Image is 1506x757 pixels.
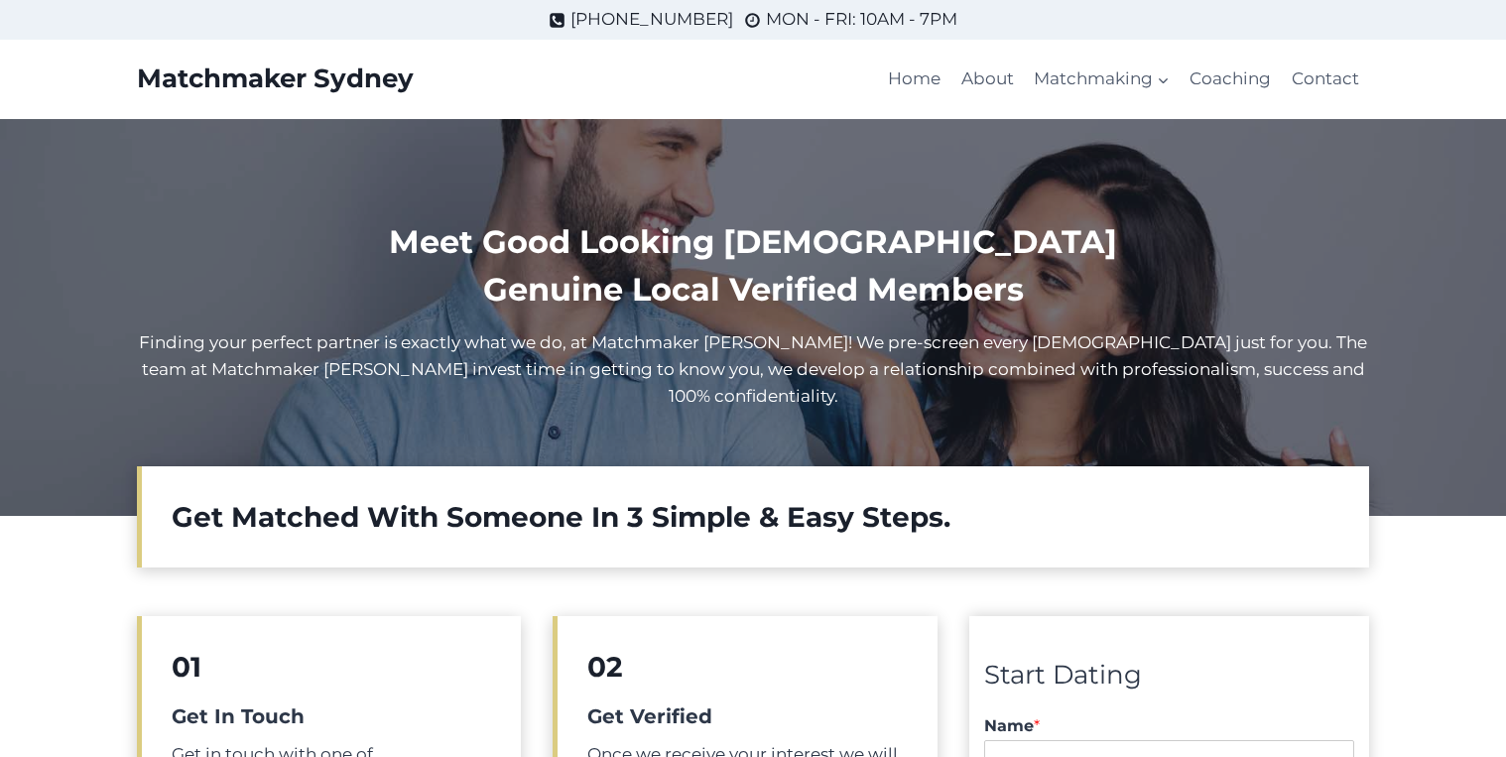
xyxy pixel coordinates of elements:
h1: Meet Good Looking [DEMOGRAPHIC_DATA] Genuine Local Verified Members [137,218,1369,314]
a: Home [878,56,950,103]
h2: Get Matched With Someone In 3 Simple & Easy Steps.​ [172,496,1339,538]
a: About [951,56,1024,103]
a: [PHONE_NUMBER] [549,6,733,33]
h5: Get Verified [587,701,907,731]
p: Finding your perfect partner is exactly what we do, at Matchmaker [PERSON_NAME]! We pre-screen ev... [137,329,1369,411]
span: MON - FRI: 10AM - 7PM [766,6,957,33]
label: Name [984,716,1354,737]
nav: Primary [878,56,1369,103]
span: Matchmaking [1034,65,1170,92]
span: [PHONE_NUMBER] [570,6,733,33]
a: Coaching [1180,56,1281,103]
a: Matchmaker Sydney [137,63,414,94]
div: Start Dating [984,655,1354,696]
a: Contact [1282,56,1369,103]
h5: Get In Touch [172,701,491,731]
h2: 02 [587,646,907,688]
h2: 01 [172,646,491,688]
a: Matchmaking [1024,56,1180,103]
